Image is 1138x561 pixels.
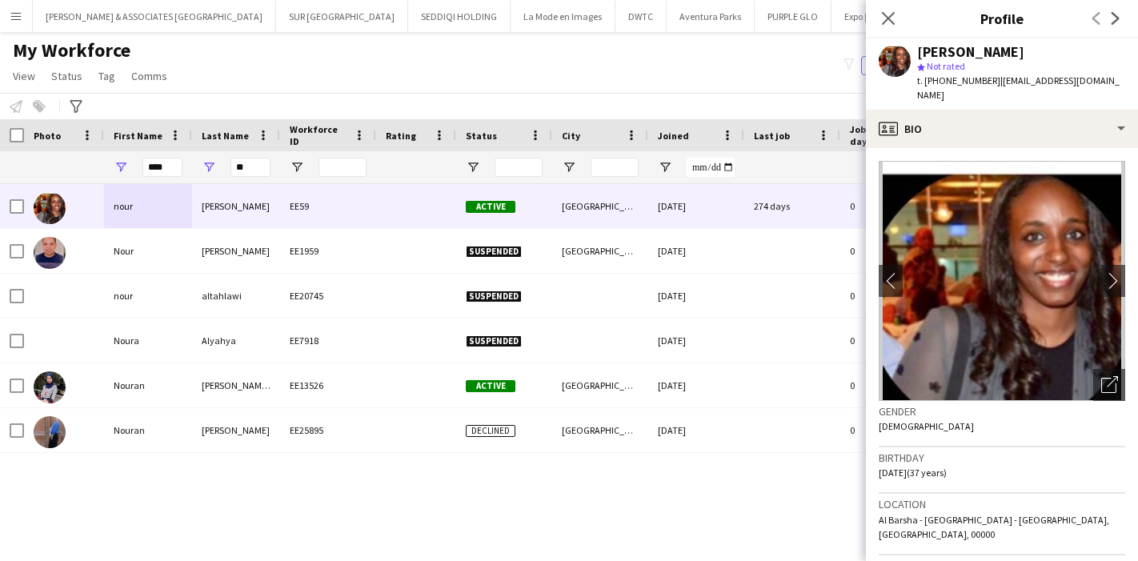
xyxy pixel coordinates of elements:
[495,158,543,177] input: Status Filter Input
[552,184,648,228] div: [GEOGRAPHIC_DATA]
[142,158,182,177] input: First Name Filter Input
[408,1,511,32] button: SEDDIQI HOLDING
[386,130,416,142] span: Rating
[744,184,840,228] div: 274 days
[104,229,192,273] div: Nour
[104,319,192,363] div: Noura
[104,408,192,452] div: Nouran
[34,130,61,142] span: Photo
[879,514,1109,540] span: Al Barsha - [GEOGRAPHIC_DATA] - [GEOGRAPHIC_DATA], [GEOGRAPHIC_DATA], 00000
[552,229,648,273] div: [GEOGRAPHIC_DATA]
[687,158,735,177] input: Joined Filter Input
[861,56,941,75] button: Everyone5,770
[840,229,944,273] div: 0
[466,291,522,303] span: Suspended
[34,237,66,269] img: Nour Ahmed
[34,371,66,403] img: Nouran Essam Ahmed Fouad Shoukery
[879,420,974,432] span: [DEMOGRAPHIC_DATA]
[192,184,280,228] div: [PERSON_NAME]
[466,130,497,142] span: Status
[562,160,576,174] button: Open Filter Menu
[280,184,376,228] div: EE59
[879,451,1125,465] h3: Birthday
[755,1,831,32] button: PURPLE GLO
[280,274,376,318] div: EE20745
[290,160,304,174] button: Open Filter Menu
[648,408,744,452] div: [DATE]
[202,160,216,174] button: Open Filter Menu
[13,38,130,62] span: My Workforce
[92,66,122,86] a: Tag
[831,1,966,32] button: Expo [GEOGRAPHIC_DATA]
[648,184,744,228] div: [DATE]
[34,416,66,448] img: Nouran Ibrahim
[591,158,639,177] input: City Filter Input
[648,229,744,273] div: [DATE]
[34,192,66,224] img: nour ahmed
[45,66,89,86] a: Status
[192,274,280,318] div: altahlawi
[51,69,82,83] span: Status
[466,201,515,213] span: Active
[552,408,648,452] div: [GEOGRAPHIC_DATA]
[98,69,115,83] span: Tag
[879,161,1125,401] img: Crew avatar or photo
[552,363,648,407] div: [GEOGRAPHIC_DATA]
[850,123,916,147] span: Jobs (last 90 days)
[466,246,522,258] span: Suspended
[466,380,515,392] span: Active
[114,160,128,174] button: Open Filter Menu
[114,130,162,142] span: First Name
[840,319,944,363] div: 0
[879,497,1125,511] h3: Location
[840,363,944,407] div: 0
[125,66,174,86] a: Comms
[13,69,35,83] span: View
[840,408,944,452] div: 0
[1093,369,1125,401] div: Open photos pop-in
[6,66,42,86] a: View
[648,274,744,318] div: [DATE]
[667,1,755,32] button: Aventura Parks
[840,184,944,228] div: 0
[658,160,672,174] button: Open Filter Menu
[648,319,744,363] div: [DATE]
[917,45,1024,59] div: [PERSON_NAME]
[280,319,376,363] div: EE7918
[917,74,1120,101] span: | [EMAIL_ADDRESS][DOMAIN_NAME]
[648,363,744,407] div: [DATE]
[466,160,480,174] button: Open Filter Menu
[866,8,1138,29] h3: Profile
[615,1,667,32] button: DWTC
[511,1,615,32] button: La Mode en Images
[319,158,367,177] input: Workforce ID Filter Input
[466,335,522,347] span: Suspended
[192,363,280,407] div: [PERSON_NAME] [PERSON_NAME] Shoukery
[840,274,944,318] div: 0
[104,184,192,228] div: nour
[917,74,1000,86] span: t. [PHONE_NUMBER]
[866,110,1138,148] div: Bio
[131,69,167,83] span: Comms
[192,319,280,363] div: Alyahya
[33,1,276,32] button: [PERSON_NAME] & ASSOCIATES [GEOGRAPHIC_DATA]
[290,123,347,147] span: Workforce ID
[927,60,965,72] span: Not rated
[202,130,249,142] span: Last Name
[66,97,86,116] app-action-btn: Advanced filters
[879,404,1125,419] h3: Gender
[562,130,580,142] span: City
[658,130,689,142] span: Joined
[466,425,515,437] span: Declined
[280,363,376,407] div: EE13526
[280,229,376,273] div: EE1959
[104,363,192,407] div: Nouran
[280,408,376,452] div: EE25895
[192,408,280,452] div: [PERSON_NAME]
[879,467,947,479] span: [DATE] (37 years)
[192,229,280,273] div: [PERSON_NAME]
[276,1,408,32] button: SUR [GEOGRAPHIC_DATA]
[754,130,790,142] span: Last job
[104,274,192,318] div: nour
[230,158,270,177] input: Last Name Filter Input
